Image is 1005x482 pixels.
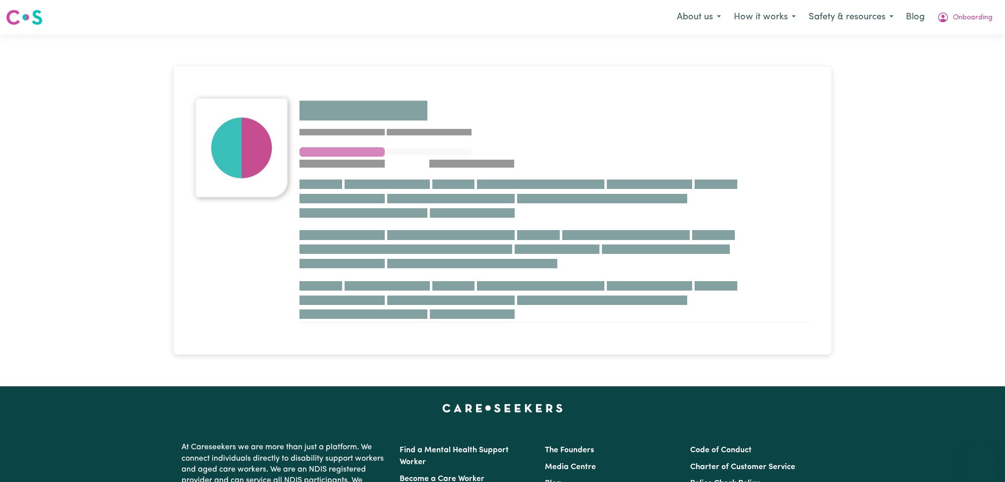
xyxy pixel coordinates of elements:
a: Careseekers home page [442,404,563,412]
span: Onboarding [953,12,993,23]
a: Charter of Customer Service [690,463,795,471]
button: About us [670,7,727,28]
a: Code of Conduct [690,446,752,454]
a: Media Centre [545,463,596,471]
button: How it works [727,7,802,28]
button: My Account [931,7,999,28]
a: Blog [900,6,931,28]
img: Careseekers logo [6,8,43,26]
iframe: Button to launch messaging window [965,442,997,474]
button: Safety & resources [802,7,900,28]
a: Find a Mental Health Support Worker [400,446,509,466]
a: Careseekers logo [6,6,43,29]
a: The Founders [545,446,594,454]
